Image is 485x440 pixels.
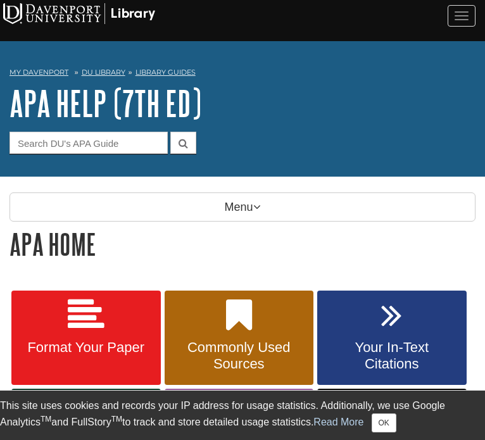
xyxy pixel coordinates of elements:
[327,339,457,372] span: Your In-Text Citations
[165,291,314,386] a: Commonly Used Sources
[9,84,201,123] a: APA Help (7th Ed)
[174,339,305,372] span: Commonly Used Sources
[372,413,396,432] button: Close
[9,192,476,222] p: Menu
[135,68,196,77] a: Library Guides
[41,415,51,424] sup: TM
[9,228,476,260] h1: APA Home
[82,68,125,77] a: DU Library
[313,417,363,427] a: Read More
[21,339,151,356] span: Format Your Paper
[9,67,68,78] a: My Davenport
[11,291,161,386] a: Format Your Paper
[317,291,467,386] a: Your In-Text Citations
[111,415,122,424] sup: TM
[9,132,168,154] input: Search DU's APA Guide
[3,3,155,24] img: Davenport University Logo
